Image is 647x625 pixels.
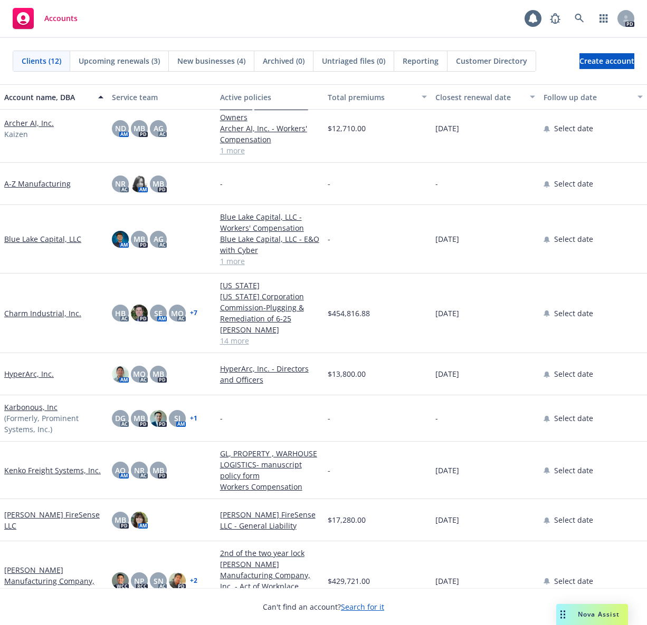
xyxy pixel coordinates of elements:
[435,368,459,379] span: [DATE]
[134,123,145,134] span: MB
[190,415,197,422] a: + 1
[435,465,459,476] span: [DATE]
[220,280,319,291] a: [US_STATE]
[263,55,305,66] span: Archived (0)
[220,413,223,424] span: -
[112,92,211,103] div: Service team
[4,233,81,245] a: Blue Lake Capital, LLC
[328,233,330,245] span: -
[134,413,145,424] span: MB
[220,559,319,603] a: [PERSON_NAME] Manufacturing Company, Inc. - Act of Workplace Violence / Stalking Threat
[190,310,197,316] a: + 7
[435,413,438,424] span: -
[108,84,215,110] button: Service team
[328,413,330,424] span: -
[115,308,126,319] span: HB
[569,8,590,29] a: Search
[220,291,319,335] a: [US_STATE] Corporation Commission-Plugging & Remediation of 6-25 [PERSON_NAME]
[220,509,319,531] a: [PERSON_NAME] FireSense LLC - General Liability
[556,604,569,625] div: Drag to move
[341,602,384,612] a: Search for it
[328,575,370,587] span: $429,721.00
[4,465,101,476] a: Kenko Freight Systems, Inc.
[131,305,148,321] img: photo
[435,575,459,587] span: [DATE]
[328,178,330,189] span: -
[554,413,593,424] span: Select date
[171,308,184,319] span: MQ
[435,308,459,319] span: [DATE]
[4,129,28,140] span: Kaizen
[133,368,146,379] span: MQ
[220,233,319,256] a: Blue Lake Capital, LLC - E&O with Cyber
[154,123,164,134] span: AG
[174,413,180,424] span: SJ
[4,118,54,129] a: Archer AI, Inc.
[435,514,459,525] span: [DATE]
[435,233,459,245] span: [DATE]
[328,514,366,525] span: $17,280.00
[216,84,323,110] button: Active policies
[554,368,593,379] span: Select date
[323,84,431,110] button: Total premiums
[79,55,160,66] span: Upcoming renewals (3)
[115,465,126,476] span: AO
[578,610,620,619] span: Nova Assist
[131,512,148,529] img: photo
[220,145,319,156] a: 1 more
[134,465,145,476] span: NR
[112,366,129,383] img: photo
[579,51,634,71] span: Create account
[177,55,245,66] span: New businesses (4)
[134,575,145,587] span: NP
[169,572,186,589] img: photo
[328,465,330,476] span: -
[593,8,614,29] a: Switch app
[4,308,81,319] a: Charm Industrial, Inc.
[456,55,527,66] span: Customer Directory
[4,402,58,413] a: Karbonous, Inc
[263,601,384,612] span: Can't find an account?
[220,178,223,189] span: -
[554,123,593,134] span: Select date
[539,84,647,110] button: Follow up date
[154,308,163,319] span: SE
[150,410,167,427] img: photo
[328,123,366,134] span: $12,710.00
[220,211,319,233] a: Blue Lake Capital, LLC - Workers' Compensation
[220,256,319,267] a: 1 more
[322,55,385,66] span: Untriaged files (0)
[328,308,370,319] span: $454,816.88
[328,92,415,103] div: Total premiums
[220,448,319,481] a: GL, PROPERTY , WARHOUSE LOGISTICS- manuscript policy form
[544,92,631,103] div: Follow up date
[556,604,628,625] button: Nova Assist
[131,175,148,192] img: photo
[115,123,126,134] span: ND
[554,178,593,189] span: Select date
[153,465,164,476] span: MB
[579,53,634,69] a: Create account
[153,178,164,189] span: MB
[4,368,54,379] a: HyperArc, Inc.
[8,4,82,33] a: Accounts
[115,178,126,189] span: NR
[435,178,438,189] span: -
[431,84,539,110] button: Closest renewal date
[435,123,459,134] span: [DATE]
[220,363,319,385] a: HyperArc, Inc. - Directors and Officers
[112,572,129,589] img: photo
[4,564,103,598] a: [PERSON_NAME] Manufacturing Company, Inc.
[220,101,319,123] a: Archer AI, Inc. - Business Owners
[220,481,319,492] a: Workers Compensation
[4,178,71,189] a: A-Z Manufacturing
[220,548,319,559] a: 2nd of the two year lock
[154,233,164,245] span: AG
